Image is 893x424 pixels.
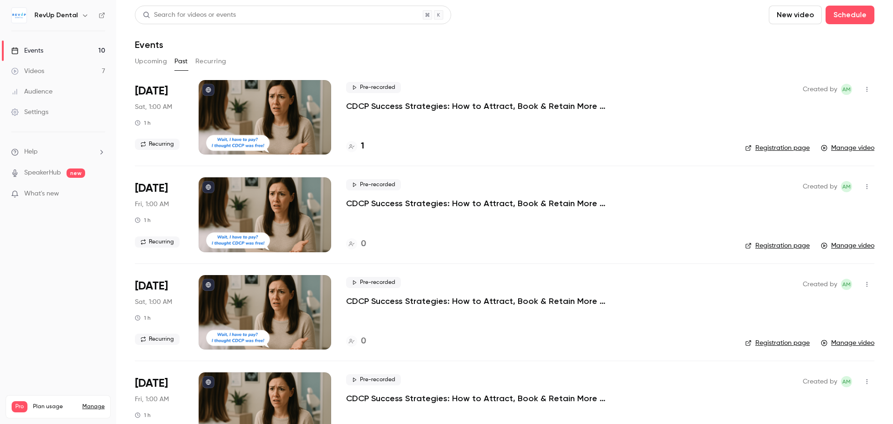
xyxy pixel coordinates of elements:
button: New video [769,6,822,24]
a: Registration page [745,241,810,250]
span: Adrian Mihai [841,279,852,290]
span: What's new [24,189,59,199]
span: Pre-recorded [346,179,401,190]
a: CDCP Success Strategies: How to Attract, Book & Retain More Patients in [DATE] [346,393,625,404]
span: new [67,168,85,178]
span: Recurring [135,334,180,345]
span: Pro [12,401,27,412]
a: Manage [82,403,105,411]
a: 1 [346,140,364,153]
h4: 0 [361,335,366,348]
span: Created by [803,84,837,95]
div: 1 h [135,216,151,224]
span: Pre-recorded [346,374,401,385]
a: CDCP Success Strategies: How to Attract, Book & Retain More Patients in [DATE] [346,101,625,112]
div: Videos [11,67,44,76]
a: 0 [346,335,366,348]
span: Created by [803,181,837,192]
span: AM [842,376,851,387]
button: Schedule [826,6,874,24]
span: Recurring [135,139,180,150]
div: 1 h [135,314,151,322]
div: 1 h [135,411,151,419]
span: Recurring [135,236,180,248]
a: CDCP Success Strategies: How to Attract, Book & Retain More Patients in [DATE] [346,198,625,209]
a: SpeakerHub [24,168,61,178]
a: Manage video [821,241,874,250]
button: Upcoming [135,54,167,69]
li: help-dropdown-opener [11,147,105,157]
span: Help [24,147,38,157]
div: Audience [11,87,53,96]
span: Fri, 1:00 AM [135,200,169,209]
div: Search for videos or events [143,10,236,20]
span: AM [842,181,851,192]
button: Recurring [195,54,227,69]
div: Settings [11,108,48,117]
div: Jul 18 Fri, 6:00 PM (America/Toronto) [135,275,184,350]
span: Adrian Mihai [841,181,852,192]
span: AM [842,279,851,290]
span: Pre-recorded [346,82,401,93]
a: Manage video [821,143,874,153]
span: AM [842,84,851,95]
a: CDCP Success Strategies: How to Attract, Book & Retain More Patients in [DATE] [346,296,625,307]
span: Sat, 1:00 AM [135,102,172,112]
span: Created by [803,279,837,290]
div: Jul 25 Fri, 6:00 PM (America/Toronto) [135,80,184,155]
span: [DATE] [135,181,168,196]
a: Registration page [745,338,810,348]
span: Plan usage [33,403,77,411]
h6: RevUp Dental [34,11,78,20]
a: Manage video [821,338,874,348]
a: Registration page [745,143,810,153]
h4: 0 [361,238,366,250]
span: [DATE] [135,279,168,294]
span: Adrian Mihai [841,376,852,387]
div: Jul 24 Thu, 6:00 PM (America/Toronto) [135,177,184,252]
span: Adrian Mihai [841,84,852,95]
span: Pre-recorded [346,277,401,288]
div: Events [11,46,43,55]
img: RevUp Dental [12,8,27,23]
button: Past [174,54,188,69]
span: Fri, 1:00 AM [135,395,169,404]
h4: 1 [361,140,364,153]
h1: Events [135,39,163,50]
div: 1 h [135,119,151,127]
span: [DATE] [135,376,168,391]
span: [DATE] [135,84,168,99]
span: Sat, 1:00 AM [135,297,172,307]
a: 0 [346,238,366,250]
span: Created by [803,376,837,387]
